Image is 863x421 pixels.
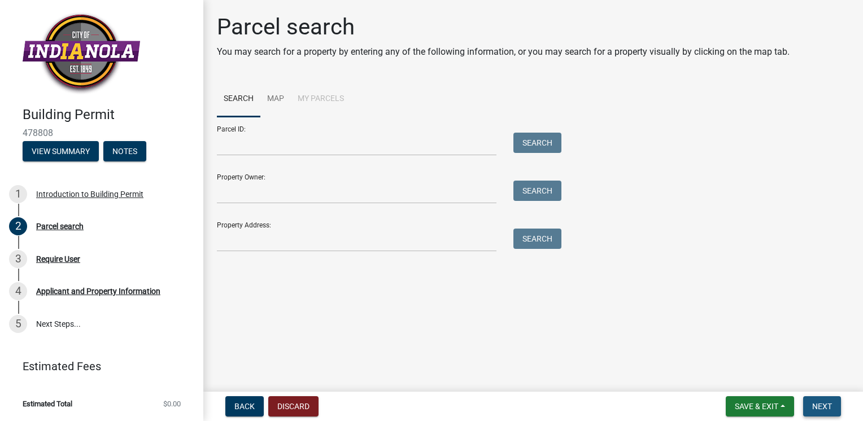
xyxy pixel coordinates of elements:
[217,14,790,41] h1: Parcel search
[9,355,185,378] a: Estimated Fees
[217,45,790,59] p: You may search for a property by entering any of the following information, or you may search for...
[23,141,99,161] button: View Summary
[23,128,181,138] span: 478808
[803,396,841,416] button: Next
[513,181,561,201] button: Search
[23,12,140,95] img: City of Indianola, Iowa
[217,81,260,117] a: Search
[103,147,146,156] wm-modal-confirm: Notes
[23,400,72,407] span: Estimated Total
[513,229,561,249] button: Search
[23,147,99,156] wm-modal-confirm: Summary
[36,190,143,198] div: Introduction to Building Permit
[103,141,146,161] button: Notes
[9,282,27,300] div: 4
[9,250,27,268] div: 3
[225,396,264,416] button: Back
[513,133,561,153] button: Search
[9,217,27,235] div: 2
[163,400,181,407] span: $0.00
[36,287,160,295] div: Applicant and Property Information
[812,402,832,411] span: Next
[260,81,291,117] a: Map
[9,315,27,333] div: 5
[726,396,794,416] button: Save & Exit
[36,222,84,230] div: Parcel search
[735,402,778,411] span: Save & Exit
[9,185,27,203] div: 1
[36,255,80,263] div: Require User
[268,396,319,416] button: Discard
[23,107,194,123] h4: Building Permit
[234,402,255,411] span: Back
